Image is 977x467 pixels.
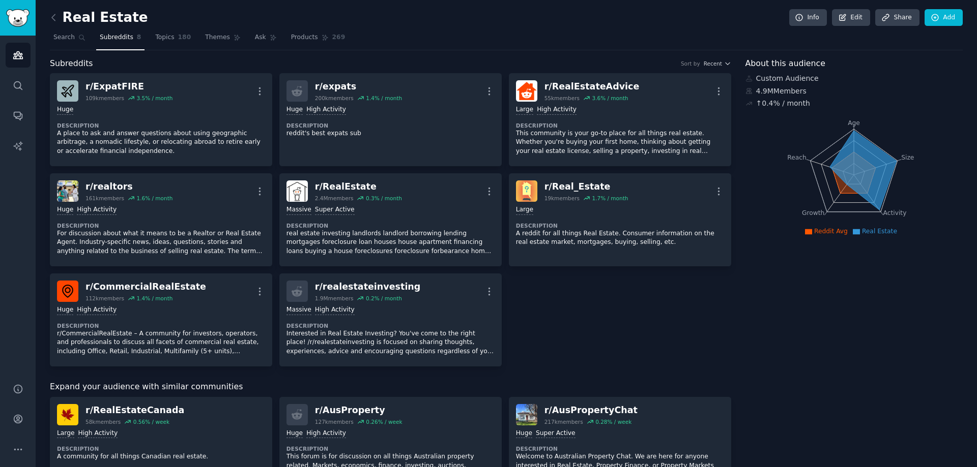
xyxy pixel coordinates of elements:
a: realtorsr/realtors161kmembers1.6% / monthHugeHigh ActivityDescriptionFor discussion about what it... [50,173,272,266]
p: A reddit for all things Real Estate. Consumer information on the real estate market, mortgages, b... [516,229,724,247]
dt: Description [57,322,265,329]
a: RealEstater/RealEstate2.4Mmembers0.3% / monthMassiveSuper ActiveDescriptionreal estate investing ... [279,173,502,266]
a: Add [925,9,963,26]
dt: Description [516,445,724,452]
a: r/realestateinvesting1.9Mmembers0.2% / monthMassiveHigh ActivityDescriptionInterested in Real Est... [279,273,502,366]
span: Products [291,33,318,42]
p: Interested in Real Estate Investing? You've come to the right place! /r/realestateinvesting is fo... [286,329,495,356]
dt: Description [286,222,495,229]
div: High Activity [77,305,117,315]
div: ↑ 0.4 % / month [756,98,810,109]
img: RealEstateAdvice [516,80,537,102]
dt: Description [286,122,495,129]
div: r/ RealEstate [315,180,402,193]
div: 4.9M Members [745,86,963,97]
div: 1.4 % / month [366,95,402,102]
img: GummySearch logo [6,9,30,27]
a: Info [789,9,827,26]
tspan: Size [901,153,914,161]
h2: Real Estate [50,10,148,26]
div: 1.9M members [315,295,354,302]
img: CommercialRealEstate [57,281,78,302]
p: For discussion about what it means to be a Realtor or Real Estate Agent. Industry-specific news, ... [57,229,265,256]
p: This community is your go-to place for all things real estate. Whether you're buying your first h... [516,129,724,156]
dt: Description [57,222,265,229]
div: 0.2 % / month [366,295,402,302]
span: Search [53,33,75,42]
div: High Activity [78,429,118,439]
img: realtors [57,180,78,202]
div: r/ expats [315,80,402,93]
p: A place to ask and answer questions about using geographic arbitrage, a nomadic lifestyle, or rel... [57,129,265,156]
div: r/ Real_Estate [544,180,628,193]
dt: Description [516,122,724,129]
div: Large [516,205,533,215]
a: Edit [832,9,870,26]
a: Search [50,29,89,50]
div: r/ RealEstateAdvice [544,80,640,93]
a: CommercialRealEstater/CommercialRealEstate112kmembers1.4% / monthHugeHigh ActivityDescriptionr/Co... [50,273,272,366]
div: 1.7 % / month [592,195,628,202]
a: Ask [251,29,280,50]
img: AusPropertyChat [516,404,537,425]
span: Recent [704,60,722,67]
a: RealEstateAdvicer/RealEstateAdvice55kmembers3.6% / monthLargeHigh ActivityDescriptionThis communi... [509,73,731,166]
div: High Activity [537,105,577,115]
div: High Activity [315,305,355,315]
span: Subreddits [50,57,93,70]
div: Super Active [536,429,576,439]
div: 55k members [544,95,580,102]
button: Recent [704,60,731,67]
span: Reddit Avg [814,228,848,235]
div: r/ CommercialRealEstate [85,281,206,293]
p: real estate investing landlords landlord borrowing lending mortgages foreclosure loan houses hous... [286,229,495,256]
div: Massive [286,205,311,215]
span: Expand your audience with similar communities [50,381,243,393]
dt: Description [57,445,265,452]
div: r/ RealEstateCanada [85,404,184,417]
div: r/ realestateinvesting [315,281,421,293]
span: Themes [205,33,230,42]
div: 112k members [85,295,124,302]
div: 58k members [85,418,121,425]
p: reddit's best expats sub [286,129,495,138]
img: RealEstateCanada [57,404,78,425]
a: Subreddits8 [96,29,145,50]
div: Massive [286,305,311,315]
span: 8 [137,33,141,42]
div: Huge [57,305,73,315]
div: r/ ExpatFIRE [85,80,173,93]
tspan: Age [848,119,860,127]
span: Topics [155,33,174,42]
div: Huge [516,429,532,439]
span: About this audience [745,57,825,70]
div: 19k members [544,195,580,202]
p: r/CommercialRealEstate – A community for investors, operators, and professionals to discuss all f... [57,329,265,356]
div: 2.4M members [315,195,354,202]
div: 1.6 % / month [136,195,173,202]
a: Products269 [288,29,349,50]
span: 180 [178,33,191,42]
div: 1.4 % / month [136,295,173,302]
div: Huge [57,105,73,115]
div: Super Active [315,205,355,215]
div: Sort by [681,60,700,67]
a: ExpatFIREr/ExpatFIRE109kmembers3.5% / monthHugeDescriptionA place to ask and answer questions abo... [50,73,272,166]
span: Subreddits [100,33,133,42]
div: 0.3 % / month [366,195,402,202]
dt: Description [516,222,724,229]
div: 127k members [315,418,354,425]
a: r/expats200kmembers1.4% / monthHugeHigh ActivityDescriptionreddit's best expats sub [279,73,502,166]
tspan: Reach [787,153,807,161]
dt: Description [286,445,495,452]
img: RealEstate [286,180,308,202]
div: 0.28 % / week [595,418,631,425]
div: 200k members [315,95,354,102]
div: High Activity [77,205,117,215]
tspan: Growth [802,209,824,216]
div: r/ realtors [85,180,173,193]
img: ExpatFIRE [57,80,78,102]
div: High Activity [306,105,346,115]
div: 109k members [85,95,124,102]
div: Large [516,105,533,115]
